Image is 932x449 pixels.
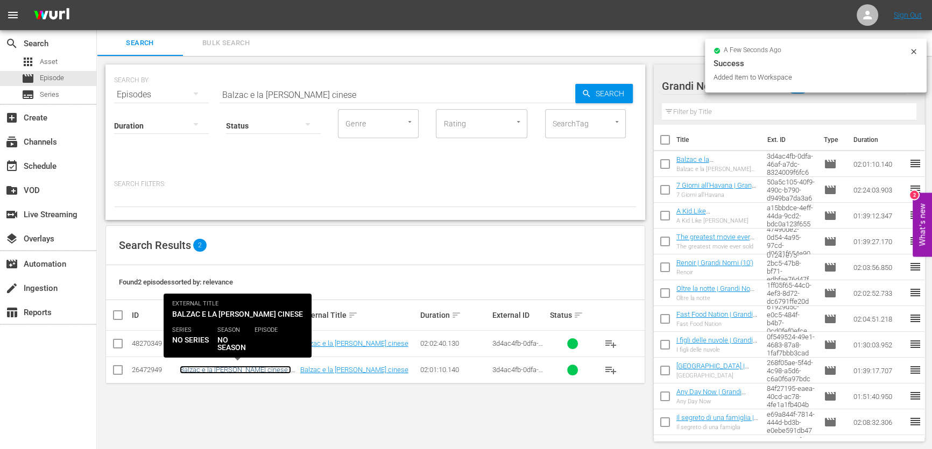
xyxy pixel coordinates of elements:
[676,372,758,379] div: [GEOGRAPHIC_DATA]
[114,80,209,110] div: Episodes
[762,151,820,177] td: 3d4ac4fb-0dfa-46af-a7dc-8324009f6fc6
[22,55,34,68] span: Asset
[132,339,176,347] div: 48270349
[724,46,781,55] span: a few seconds ago
[676,269,753,276] div: Renoir
[676,336,757,352] a: I figli delle nuvole | Grandi Nomi (10')
[849,409,908,435] td: 02:08:32.306
[5,232,18,245] span: Overlays
[492,339,543,364] span: 3d4ac4fb-0dfa-46af-a7dc-8324009f6fc6
[676,166,758,173] div: Balzac e la [PERSON_NAME] cinese
[817,125,847,155] th: Type
[598,357,624,383] button: playlist_add
[849,280,908,306] td: 02:02:52.733
[824,312,837,325] span: Episode
[180,339,292,355] a: Balzac e la [PERSON_NAME] cinese (Velvet)
[598,331,624,357] button: playlist_add
[908,260,921,273] span: reorder
[40,56,58,67] span: Asset
[910,190,919,199] div: 2
[513,117,524,127] button: Open
[849,383,908,409] td: 01:51:40.950
[676,320,758,327] div: Fast Food Nation
[824,209,837,222] span: Episode
[908,364,921,376] span: reorder
[824,287,837,300] span: Episode
[103,37,176,49] span: Search
[420,309,489,322] div: Duration
[762,358,820,383] td: 268f05ae-5f4d-4c98-a5d6-c6a0f6a97bdc
[193,239,207,252] span: 2
[300,339,408,347] a: Balzac e la [PERSON_NAME] cinese
[5,282,18,295] span: Ingestion
[180,309,296,322] div: Internal Title
[762,409,820,435] td: e69a844f-7814-444d-bd3b-e0ebe591db47
[849,254,908,280] td: 02:03:56.850
[824,390,837,403] span: Episode
[762,203,820,229] td: a15bbdce-4eff-44da-9cd2-bdc0a123f655
[5,136,18,148] span: Channels
[676,217,758,224] div: A Kid Like [PERSON_NAME]
[575,84,633,103] button: Search
[849,332,908,358] td: 01:30:03.952
[119,278,233,286] span: Found 2 episodes sorted by: relevance
[5,208,18,221] span: Live Streaming
[492,311,547,319] div: External ID
[762,254,820,280] td: 01247e75-2bc5-47b8-bf71-edbfae76d47f
[908,183,921,196] span: reorder
[762,177,820,203] td: 50a5c105-40f9-490c-b790-d949ba7da3a6
[762,383,820,409] td: 84f27195-eaea-40cd-ac78-4fe1a1fb404b
[405,117,415,127] button: Open
[849,203,908,229] td: 01:39:12.347
[5,306,18,319] span: Reports
[847,125,912,155] th: Duration
[5,160,18,173] span: Schedule
[550,309,595,322] div: Status
[894,11,922,19] a: Sign Out
[714,72,907,83] div: Added Item to Workspace
[492,366,543,390] span: 3d4ac4fb-0dfa-46af-a7dc-8324009f6fc6
[612,117,622,127] button: Open
[676,414,758,430] a: Il segreto di una famiglia | Grandi Nomi (10')
[114,180,637,189] p: Search Filters:
[676,424,758,431] div: Il segreto di una famiglia
[119,239,191,252] span: Search Results
[908,338,921,351] span: reorder
[22,72,34,85] span: Episode
[300,366,408,374] a: Balzac e la [PERSON_NAME] cinese
[913,193,932,256] button: Open Feedback Widget
[676,310,757,326] a: Fast Food Nation | Grandi Nomi (10')
[300,309,417,322] div: External Title
[849,358,908,383] td: 01:39:17.707
[26,3,77,28] img: ans4CAIJ8jUAAAAAAAAAAAAAAAAAAAAAAAAgQb4GAAAAAAAAAAAAAAAAAAAAAAAAJMjXAAAAAAAAAAAAAAAAAAAAAAAAgAT5G...
[908,234,921,247] span: reorder
[662,71,907,101] div: Grandi Nomi - Workspace
[787,76,808,98] span: 103
[676,398,758,405] div: Any Day Now
[908,389,921,402] span: reorder
[762,332,820,358] td: 0f549524-49e1-4683-87a8-1faf7bbb3cad
[908,286,921,299] span: reorder
[676,243,758,250] div: The greatest movie ever sold
[451,310,461,320] span: sort
[849,177,908,203] td: 02:24:03.903
[132,366,176,374] div: 26472949
[908,415,921,428] span: reorder
[908,157,921,170] span: reorder
[5,111,18,124] span: Create
[348,310,358,320] span: sort
[420,366,489,374] div: 02:01:10.140
[849,229,908,254] td: 01:39:27.170
[189,37,263,49] span: Bulk Search
[676,191,758,198] div: 7 Giorni all'Havana
[574,310,583,320] span: sort
[591,84,633,103] span: Search
[180,366,291,382] a: Balzac e la [PERSON_NAME] cinese | Grandi Nomi (10')
[676,388,746,404] a: Any Day Now | Grandi Nomi (10')
[5,37,18,50] span: Search
[676,155,753,180] a: Balzac e la [PERSON_NAME] cinese | Grandi Nomi (10')
[420,339,489,347] div: 02:02:40.130
[824,338,837,351] span: Episode
[824,235,837,248] span: Episode
[762,306,820,332] td: 61929d5c-e0c5-484f-b4b7-0cd0fef0efce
